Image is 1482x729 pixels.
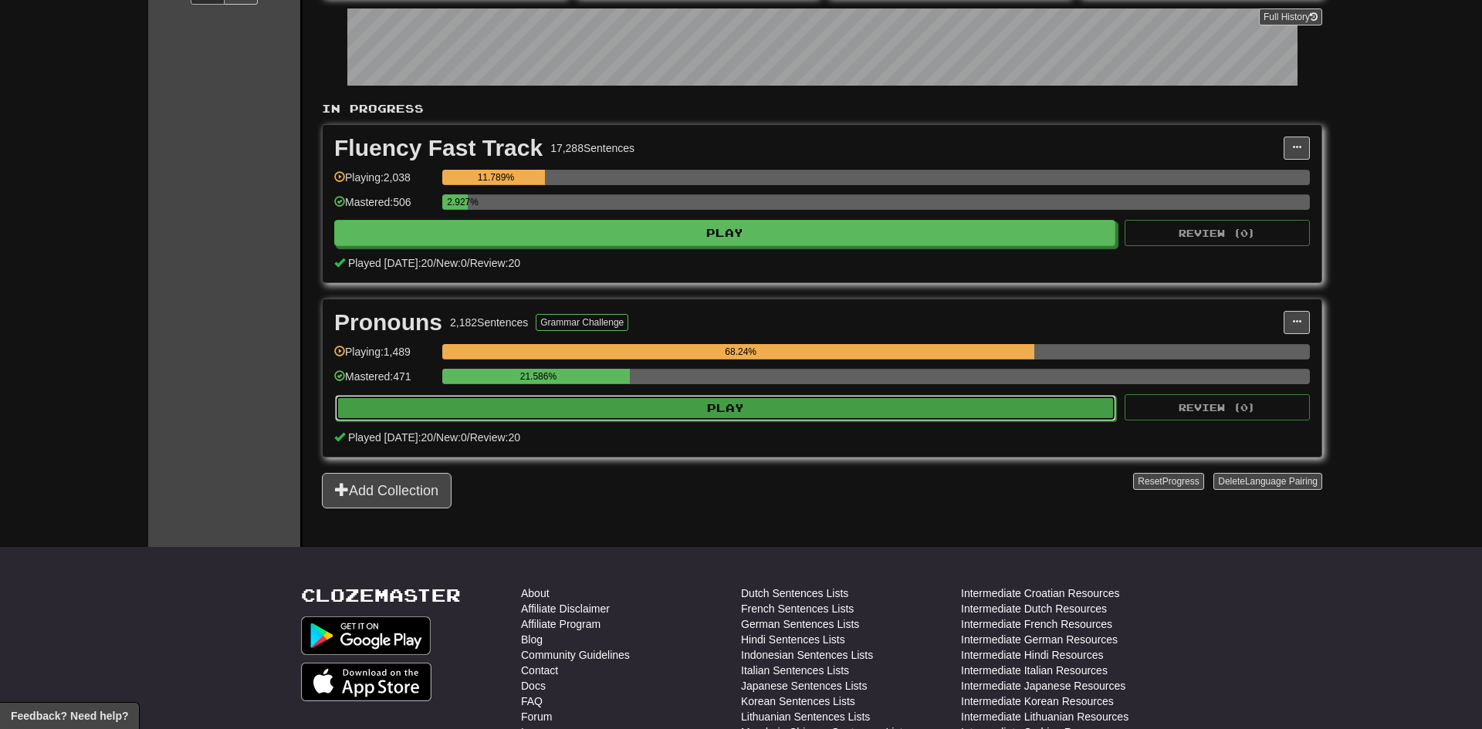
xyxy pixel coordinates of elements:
[334,170,435,195] div: Playing: 2,038
[521,694,543,709] a: FAQ
[467,431,470,444] span: /
[521,586,550,601] a: About
[961,709,1128,724] a: Intermediate Lithuanian Resources
[348,431,433,444] span: Played [DATE]: 20
[334,369,435,394] div: Mastered: 471
[550,140,634,156] div: 17,288 Sentences
[741,586,848,601] a: Dutch Sentences Lists
[521,663,558,678] a: Contact
[348,257,433,269] span: Played [DATE]: 20
[11,708,128,724] span: Open feedback widget
[301,616,431,655] img: Get it on Google Play
[334,311,442,334] div: Pronouns
[433,257,436,269] span: /
[334,137,543,160] div: Fluency Fast Track
[1133,473,1203,490] button: ResetProgress
[467,257,470,269] span: /
[521,616,601,632] a: Affiliate Program
[961,663,1108,678] a: Intermediate Italian Resources
[521,647,630,663] a: Community Guidelines
[334,220,1115,246] button: Play
[1125,394,1310,420] button: Review (0)
[322,101,1322,116] p: In Progress
[335,395,1116,421] button: Play
[322,473,452,508] button: Add Collection
[1213,473,1322,490] button: DeleteLanguage Pairing
[301,663,431,701] img: Get it on App Store
[436,257,467,269] span: New: 0
[536,314,628,331] button: Grammar Challenge
[961,616,1112,632] a: Intermediate French Resources
[301,586,461,605] a: Clozemaster
[334,344,435,370] div: Playing: 1,489
[961,647,1103,663] a: Intermediate Hindi Resources
[470,431,520,444] span: Review: 20
[521,678,546,694] a: Docs
[450,315,528,330] div: 2,182 Sentences
[521,709,552,724] a: Forum
[447,344,1034,359] div: 68.24%
[961,678,1125,694] a: Intermediate Japanese Resources
[961,694,1114,709] a: Intermediate Korean Resources
[741,616,859,632] a: German Sentences Lists
[741,663,849,678] a: Italian Sentences Lists
[1245,476,1318,487] span: Language Pairing
[1125,220,1310,246] button: Review (0)
[741,647,873,663] a: Indonesian Sentences Lists
[1162,476,1199,487] span: Progress
[521,632,543,647] a: Blog
[447,369,629,384] div: 21.586%
[436,431,467,444] span: New: 0
[521,601,610,616] a: Affiliate Disclaimer
[961,601,1107,616] a: Intermediate Dutch Resources
[741,678,867,694] a: Japanese Sentences Lists
[470,257,520,269] span: Review: 20
[334,194,435,220] div: Mastered: 506
[447,170,544,185] div: 11.789%
[433,431,436,444] span: /
[961,586,1119,601] a: Intermediate Croatian Resources
[447,194,468,210] div: 2.927%
[1259,8,1322,25] a: Full History
[961,632,1118,647] a: Intermediate German Resources
[741,709,870,724] a: Lithuanian Sentences Lists
[741,601,854,616] a: French Sentences Lists
[741,694,855,709] a: Korean Sentences Lists
[741,632,845,647] a: Hindi Sentences Lists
